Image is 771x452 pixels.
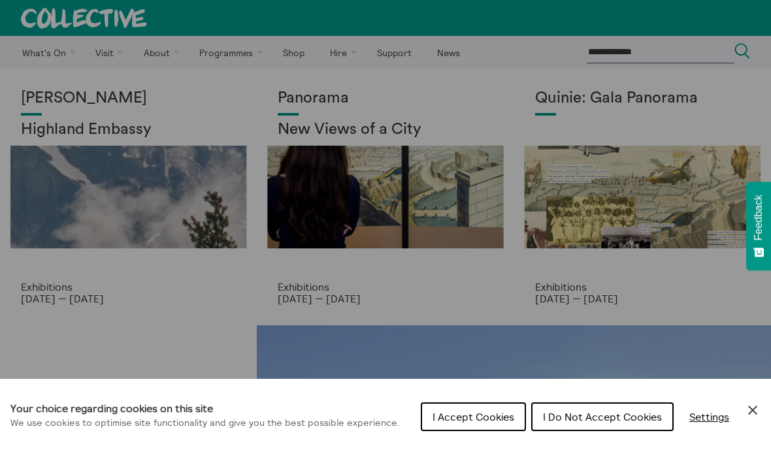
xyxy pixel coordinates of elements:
[433,410,514,423] span: I Accept Cookies
[543,410,662,423] span: I Do Not Accept Cookies
[753,195,764,240] span: Feedback
[745,402,761,418] button: Close Cookie Control
[746,182,771,270] button: Feedback - Show survey
[679,404,740,430] button: Settings
[421,402,526,431] button: I Accept Cookies
[10,400,400,416] h1: Your choice regarding cookies on this site
[689,410,729,423] span: Settings
[10,416,400,430] p: We use cookies to optimise site functionality and give you the best possible experience.
[531,402,674,431] button: I Do Not Accept Cookies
